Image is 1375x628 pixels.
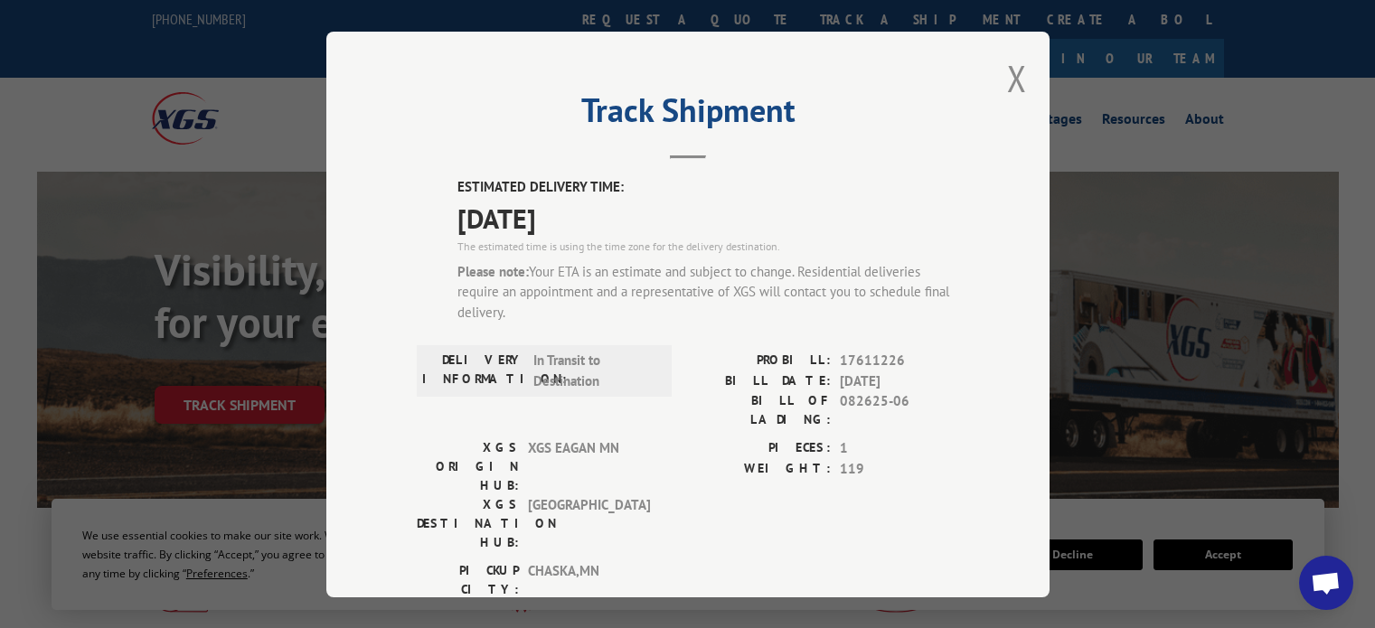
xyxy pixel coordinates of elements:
[422,351,524,391] label: DELIVERY INFORMATION:
[417,561,519,599] label: PICKUP CITY:
[457,197,959,238] span: [DATE]
[417,98,959,132] h2: Track Shipment
[533,351,655,391] span: In Transit to Destination
[840,351,959,371] span: 17611226
[688,370,831,391] label: BILL DATE:
[688,351,831,371] label: PROBILL:
[688,438,831,459] label: PIECES:
[840,391,959,429] span: 082625-06
[1007,54,1027,102] button: Close modal
[688,391,831,429] label: BILL OF LADING:
[840,458,959,479] span: 119
[457,261,959,323] div: Your ETA is an estimate and subject to change. Residential deliveries require an appointment and ...
[528,561,650,599] span: CHASKA , MN
[457,262,529,279] strong: Please note:
[417,438,519,495] label: XGS ORIGIN HUB:
[528,495,650,552] span: [GEOGRAPHIC_DATA]
[840,438,959,459] span: 1
[417,495,519,552] label: XGS DESTINATION HUB:
[1299,556,1353,610] div: Open chat
[457,238,959,254] div: The estimated time is using the time zone for the delivery destination.
[528,438,650,495] span: XGS EAGAN MN
[840,370,959,391] span: [DATE]
[688,458,831,479] label: WEIGHT:
[457,177,959,198] label: ESTIMATED DELIVERY TIME:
